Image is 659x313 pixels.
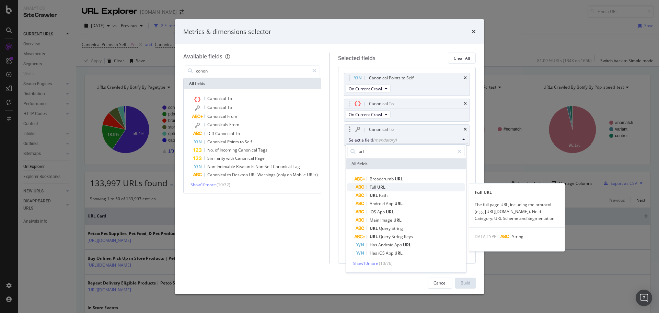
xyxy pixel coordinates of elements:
[207,147,215,153] span: No.
[380,217,393,223] span: Image
[370,209,377,215] span: iOS
[238,147,258,153] span: Canonical
[358,146,454,157] input: Search by field name
[245,139,252,145] span: Self
[344,99,470,122] div: Canonical TotimesOn Current Crawl
[215,147,220,153] span: of
[229,122,239,127] span: From
[232,172,249,178] span: Desktop
[183,53,222,60] div: Available fields
[394,250,403,256] span: URL
[370,184,377,190] span: Full
[370,225,379,231] span: URL
[373,137,397,143] div: (mandatory)
[393,217,402,223] span: URL
[369,100,394,107] div: Canonical To
[346,85,391,93] button: On Current Crawl
[392,234,404,239] span: String
[464,127,467,132] div: times
[227,172,232,178] span: to
[207,131,215,136] span: Diff
[472,27,476,36] div: times
[475,234,497,239] span: DATA TYPE:
[349,86,382,92] span: On Current Crawl
[464,102,467,106] div: times
[236,164,251,169] span: Reason
[379,225,392,231] span: Query
[255,155,265,161] span: Page
[394,201,403,206] span: URL
[207,122,229,127] span: Canonicals
[227,96,232,101] span: To
[379,234,392,239] span: Query
[370,217,380,223] span: Main
[207,164,236,169] span: Non-Indexable
[369,75,414,81] div: Canonical Points to Self
[395,176,403,182] span: URL
[370,250,378,256] span: Has
[346,110,391,119] button: On Current Crawl
[227,104,232,110] span: To
[377,209,386,215] span: App
[369,126,394,133] div: Canonical To
[207,113,227,119] span: Canonical
[379,260,393,266] span: ( 10 / 76 )
[307,172,318,178] span: URLs)
[217,182,230,188] span: ( 10 / 32 )
[394,242,403,248] span: App
[378,250,386,256] span: iOS
[277,172,287,178] span: (only
[226,155,235,161] span: with
[207,139,227,145] span: Canonical
[220,147,238,153] span: Incoming
[370,192,379,198] span: URL
[207,96,227,101] span: Canonical
[258,147,267,153] span: Tags
[273,164,293,169] span: Canonical
[455,278,476,289] button: Build
[344,124,470,146] div: Canonical TotimesSelect a field(mandatory)All fieldsShow10more(10/76)
[207,104,227,110] span: Canonical
[386,209,394,215] span: URL
[378,242,394,248] span: Android
[287,172,293,178] span: on
[370,176,395,182] span: Breadcrumb
[386,201,394,206] span: App
[255,164,273,169] span: Non-Self
[464,76,467,80] div: times
[379,192,388,198] span: Path
[207,155,226,161] span: Similarity
[433,280,447,286] div: Cancel
[227,139,240,145] span: Points
[469,189,565,196] div: Full URL
[377,184,385,190] span: URL
[370,242,378,248] span: Has
[207,172,227,178] span: Canonical
[235,131,240,136] span: To
[251,164,255,169] span: is
[636,290,652,306] div: Open Intercom Messenger
[215,131,235,136] span: Canonical
[293,164,300,169] span: Tag
[338,54,375,62] div: Selected fields
[386,250,394,256] span: App
[175,19,484,294] div: modal
[190,182,216,188] span: Show 10 more
[240,139,245,145] span: to
[461,280,470,286] div: Build
[403,242,411,248] span: URL
[349,137,460,143] div: Select a field
[448,53,476,64] button: Clear All
[346,136,469,144] button: Select a field(mandatory)
[257,172,277,178] span: Warnings
[469,201,565,222] div: The full page URL, including the protocol (e.g., [URL][DOMAIN_NAME]). Field Category: URL Scheme ...
[353,260,378,266] span: Show 10 more
[392,225,403,231] span: String
[227,113,237,119] span: From
[349,112,382,118] span: On Current Crawl
[428,278,452,289] button: Cancel
[195,66,310,76] input: Search by field name
[293,172,307,178] span: Mobile
[454,55,470,61] div: Clear All
[344,73,470,96] div: Canonical Points to SelftimesOn Current Crawl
